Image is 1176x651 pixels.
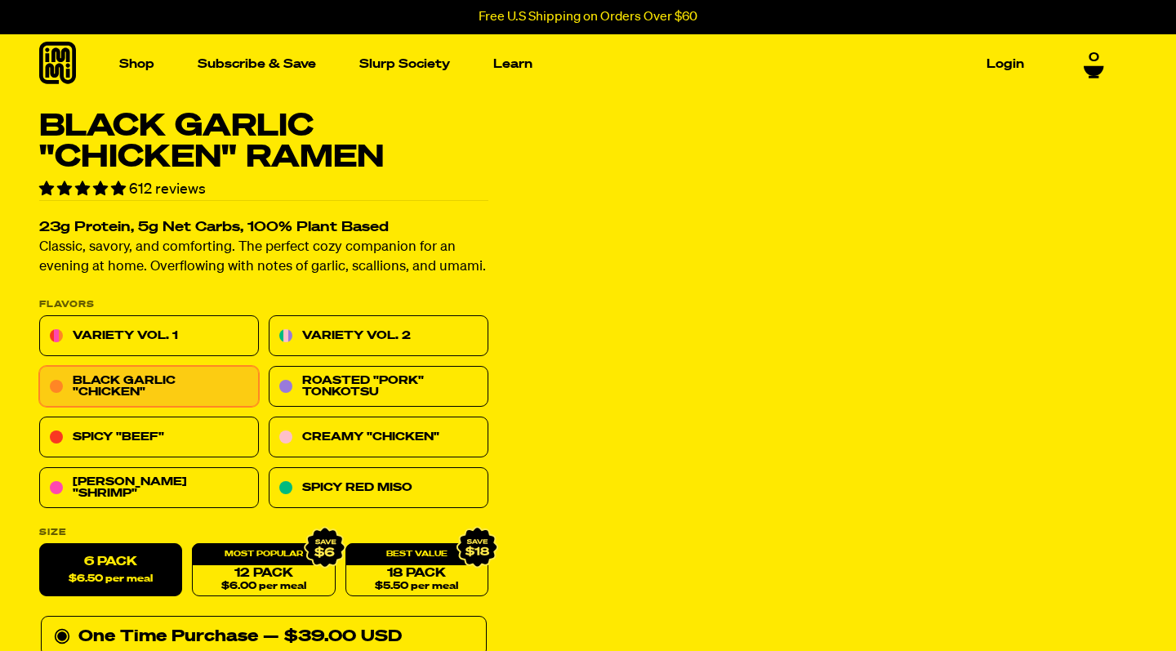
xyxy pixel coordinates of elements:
label: 6 Pack [39,544,182,597]
span: $6.50 per meal [69,574,153,585]
span: $6.00 per meal [221,582,306,592]
a: 0 [1084,45,1104,73]
a: Slurp Society [353,51,457,77]
a: Subscribe & Save [191,51,323,77]
a: 18 Pack$5.50 per meal [345,544,488,597]
a: [PERSON_NAME] "Shrimp" [39,468,259,509]
a: Learn [487,51,539,77]
a: Variety Vol. 2 [269,316,488,357]
a: Spicy "Beef" [39,417,259,458]
a: Black Garlic "Chicken" [39,367,259,408]
p: Free U.S Shipping on Orders Over $60 [479,10,697,25]
a: Shop [113,51,161,77]
div: — $39.00 USD [263,624,402,650]
a: Login [980,51,1031,77]
div: One Time Purchase [54,624,474,650]
a: Variety Vol. 1 [39,316,259,357]
p: Classic, savory, and comforting. The perfect cozy companion for an evening at home. Overflowing w... [39,239,488,278]
label: Size [39,528,488,537]
span: 4.76 stars [39,182,129,197]
a: 12 Pack$6.00 per meal [192,544,335,597]
span: 612 reviews [129,182,206,197]
a: Creamy "Chicken" [269,417,488,458]
h1: Black Garlic "Chicken" Ramen [39,111,488,173]
p: Flavors [39,301,488,310]
a: Spicy Red Miso [269,468,488,509]
a: Roasted "Pork" Tonkotsu [269,367,488,408]
span: $5.50 per meal [375,582,458,592]
h2: 23g Protein, 5g Net Carbs, 100% Plant Based [39,221,488,235]
nav: Main navigation [113,34,1031,94]
span: 0 [1089,45,1099,60]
